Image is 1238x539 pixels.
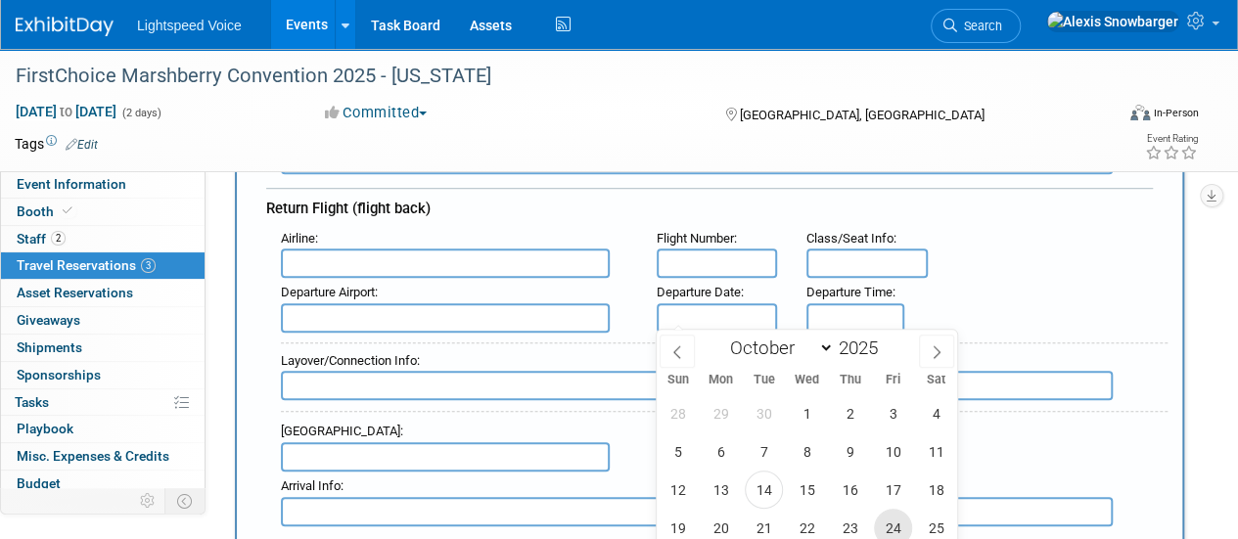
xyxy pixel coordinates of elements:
span: Departure Date [657,285,741,299]
span: October 18, 2025 [917,471,955,509]
img: Format-Inperson.png [1130,105,1150,120]
span: Fri [872,374,915,386]
span: Thu [829,374,872,386]
span: Wed [786,374,829,386]
span: Sponsorships [17,367,101,382]
span: [DATE] [DATE] [15,103,117,120]
span: Search [957,19,1002,33]
span: October 11, 2025 [917,432,955,471]
span: to [57,104,75,119]
span: Travel Reservations [17,257,156,273]
div: In-Person [1153,106,1199,120]
button: Committed [318,103,435,123]
span: 3 [141,258,156,273]
a: Event Information [1,171,205,198]
span: Staff [17,231,66,247]
span: October 17, 2025 [874,471,912,509]
span: Airline [281,231,315,246]
a: Shipments [1,335,205,361]
span: October 3, 2025 [874,394,912,432]
a: Tasks [1,389,205,416]
input: Year [834,337,893,359]
small: : [281,285,378,299]
div: FirstChoice Marshberry Convention 2025 - [US_STATE] [9,59,1098,94]
span: October 8, 2025 [788,432,826,471]
span: Departure Time [806,285,893,299]
span: Shipments [17,339,82,355]
span: Playbook [17,421,73,436]
small: : [806,285,895,299]
span: October 6, 2025 [702,432,740,471]
span: [GEOGRAPHIC_DATA], [GEOGRAPHIC_DATA] [739,108,984,122]
small: : [806,231,896,246]
span: October 10, 2025 [874,432,912,471]
span: October 9, 2025 [831,432,869,471]
a: Asset Reservations [1,280,205,306]
a: Staff2 [1,226,205,252]
span: October 12, 2025 [659,471,697,509]
small: : [281,478,344,493]
span: October 15, 2025 [788,471,826,509]
span: Departure Airport [281,285,375,299]
span: Mon [700,374,743,386]
span: Lightspeed Voice [137,18,242,33]
small: : [657,231,737,246]
span: Flight Number [657,231,734,246]
select: Month [721,336,834,360]
span: Sat [915,374,958,386]
span: Layover/Connection Info [281,353,417,368]
span: October 1, 2025 [788,394,826,432]
i: Booth reservation complete [63,205,72,216]
td: Tags [15,134,98,154]
a: Misc. Expenses & Credits [1,443,205,470]
img: Alexis Snowbarger [1046,11,1179,32]
span: October 7, 2025 [745,432,783,471]
span: October 4, 2025 [917,394,955,432]
a: Booth [1,199,205,225]
a: Edit [66,138,98,152]
small: : [281,231,318,246]
span: [GEOGRAPHIC_DATA] [281,424,400,438]
span: Booth [17,203,76,219]
span: October 2, 2025 [831,394,869,432]
span: Arrival Info [281,478,341,493]
span: Budget [17,475,61,491]
span: 2 [51,231,66,246]
span: Giveaways [17,312,80,328]
span: Class/Seat Info [806,231,894,246]
span: (2 days) [120,107,161,119]
a: Travel Reservations3 [1,252,205,279]
a: Giveaways [1,307,205,334]
div: Event Format [1026,102,1199,131]
span: September 30, 2025 [745,394,783,432]
body: Rich Text Area. Press ALT-0 for help. [11,8,858,28]
span: Misc. Expenses & Credits [17,448,169,464]
small: : [657,285,744,299]
span: Tue [743,374,786,386]
a: Playbook [1,416,205,442]
small: : [281,424,403,438]
span: September 28, 2025 [659,394,697,432]
span: Tasks [15,394,49,410]
span: Sun [657,374,700,386]
span: October 14, 2025 [745,471,783,509]
span: October 5, 2025 [659,432,697,471]
td: Toggle Event Tabs [165,488,206,514]
a: Budget [1,471,205,497]
span: Return Flight (flight back) [266,200,431,217]
div: Event Rating [1145,134,1198,144]
span: September 29, 2025 [702,394,740,432]
span: Event Information [17,176,126,192]
small: : [281,353,420,368]
span: Asset Reservations [17,285,133,300]
span: October 13, 2025 [702,471,740,509]
a: Search [931,9,1021,43]
span: October 16, 2025 [831,471,869,509]
img: ExhibitDay [16,17,114,36]
td: Personalize Event Tab Strip [131,488,165,514]
a: Sponsorships [1,362,205,388]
